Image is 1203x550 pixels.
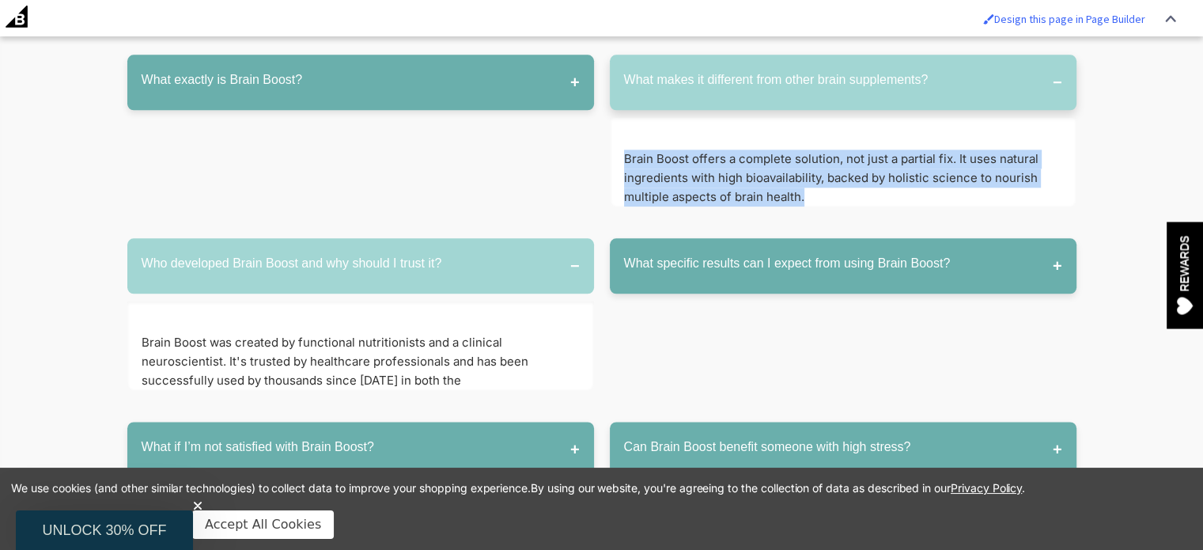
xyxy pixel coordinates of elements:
p: Brain Boost offers a complete solution, not just a partial fix. It uses natural ingredients with ... [624,150,1062,207]
div: UNLOCK 30% OFFClose teaser [16,510,193,550]
span: Design this page in Page Builder [994,12,1145,26]
button: Accept All Cookies [192,510,334,539]
button: Can Brain Boost benefit someone with high stress? [610,422,1076,477]
button: What specific results can I expect from using Brain Boost? [610,238,1076,294]
p: Brain Boost was created by functional nutritionists and a clinical neuroscientist. It's trusted b... [142,333,580,409]
img: Enabled brush for page builder edit. [983,13,994,25]
button: What if I’m not satisfied with Brain Boost? [127,422,594,477]
img: Close Admin Bar [1165,15,1176,22]
button: Who developed Brain Boost and why should I trust it? [127,238,594,294]
span: We use cookies (and other similar technologies) to collect data to improve your shopping experien... [11,481,1025,495]
button: What exactly is Brain Boost? [127,55,594,110]
button: Close teaser [190,498,206,514]
span: UNLOCK 30% OFF [42,522,166,538]
button: What makes it different from other brain supplements? [610,55,1076,110]
a: Privacy Policy [951,481,1022,495]
a: Enabled brush for page builder edit. Design this page in Page Builder [975,4,1153,34]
